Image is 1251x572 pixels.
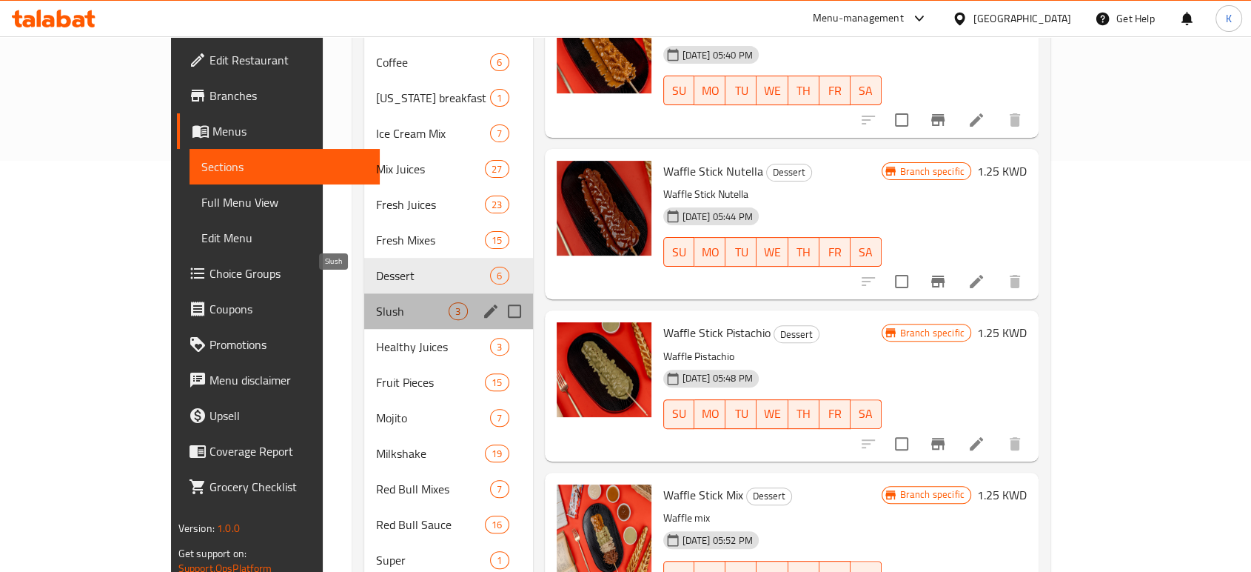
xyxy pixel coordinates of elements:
div: items [490,409,509,427]
button: delete [997,264,1033,299]
div: Milkshake19 [364,436,533,471]
div: Menu-management [813,10,904,27]
button: TU [725,237,757,267]
a: Full Menu View [190,184,380,220]
span: Super [376,551,491,569]
a: Edit menu item [967,273,985,290]
span: Dessert [767,164,811,181]
span: Upsell [209,407,368,425]
span: Select to update [886,104,917,136]
span: MO [700,403,720,425]
button: TU [725,399,757,429]
span: Waffle Stick Nutella [663,160,763,182]
span: Sections [201,158,368,176]
div: Mojito7 [364,400,533,436]
div: Fresh Mixes15 [364,222,533,258]
button: SA [851,76,882,105]
div: Mix Juices27 [364,151,533,187]
span: Select to update [886,266,917,297]
span: SU [670,403,689,425]
button: Branch-specific-item [920,264,956,299]
div: Dessert [376,267,491,285]
span: Coffee [376,53,491,71]
div: Healthy Juices3 [364,329,533,365]
a: Coupons [177,291,380,327]
div: items [490,551,509,569]
span: 19 [486,447,508,461]
button: SU [663,76,695,105]
span: [DATE] 05:48 PM [677,371,759,385]
span: Branch specific [894,488,970,502]
span: TU [731,80,751,102]
span: Branch specific [894,326,970,340]
span: Waffle Stick Mix [663,484,743,506]
span: 16 [486,518,508,532]
span: SA [856,80,876,102]
div: Fresh Juices23 [364,187,533,222]
a: Sections [190,149,380,184]
span: 23 [486,198,508,212]
span: Mix Juices [376,160,485,178]
span: Healthy Juices [376,338,491,356]
a: Edit Menu [190,220,380,256]
div: items [490,338,509,356]
span: Dessert [774,326,819,343]
h6: 1.25 KWD [977,322,1027,343]
span: TH [794,80,814,102]
div: Milkshake [376,445,485,462]
div: Ice Cream Mix7 [364,116,533,151]
img: Waffle Stick Nutella [557,161,651,256]
span: Fresh Mixes [376,231,485,249]
img: Waffle Stick Pistachio [557,322,651,417]
button: delete [997,426,1033,462]
span: SU [670,80,689,102]
span: WE [762,242,782,263]
span: 1.0.0 [218,519,241,538]
button: SU [663,399,695,429]
span: 7 [491,411,508,425]
p: Waffle Pistachio [663,347,882,366]
div: [US_STATE] breakfast1 [364,80,533,116]
div: Dessert [766,164,812,182]
h6: 1.25 KWD [977,485,1027,505]
button: SU [663,237,695,267]
span: 15 [486,233,508,247]
span: SA [856,403,876,425]
span: Red Bull Sauce [376,516,485,533]
span: Fruit Pieces [376,373,485,391]
span: Ice Cream Mix [376,124,491,142]
button: edit [480,300,502,322]
p: Waffle mix [663,509,882,528]
div: items [485,445,509,462]
button: WE [757,399,788,429]
div: items [490,480,509,498]
span: Branch specific [894,164,970,179]
a: Edit Restaurant [177,42,380,78]
span: Menu disclaimer [209,371,368,389]
span: 1 [491,553,508,568]
span: MO [700,242,720,263]
a: Coverage Report [177,433,380,469]
span: Branches [209,87,368,104]
p: Waffle Stick Nutella [663,185,882,204]
span: K [1226,10,1232,27]
span: Fresh Juices [376,196,485,213]
button: delete [997,102,1033,138]
span: Dessert [747,488,791,505]
a: Upsell [177,398,380,433]
div: items [485,196,509,213]
button: FR [819,76,851,105]
span: Waffle Stick Pistachio [663,322,771,344]
span: Coverage Report [209,442,368,460]
span: FR [825,403,845,425]
span: Mojito [376,409,491,427]
span: Choice Groups [209,265,368,282]
span: [DATE] 05:40 PM [677,48,759,62]
div: items [485,231,509,249]
a: Grocery Checklist [177,469,380,505]
span: Get support on: [178,544,246,563]
button: MO [694,76,725,105]
div: items [485,373,509,391]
